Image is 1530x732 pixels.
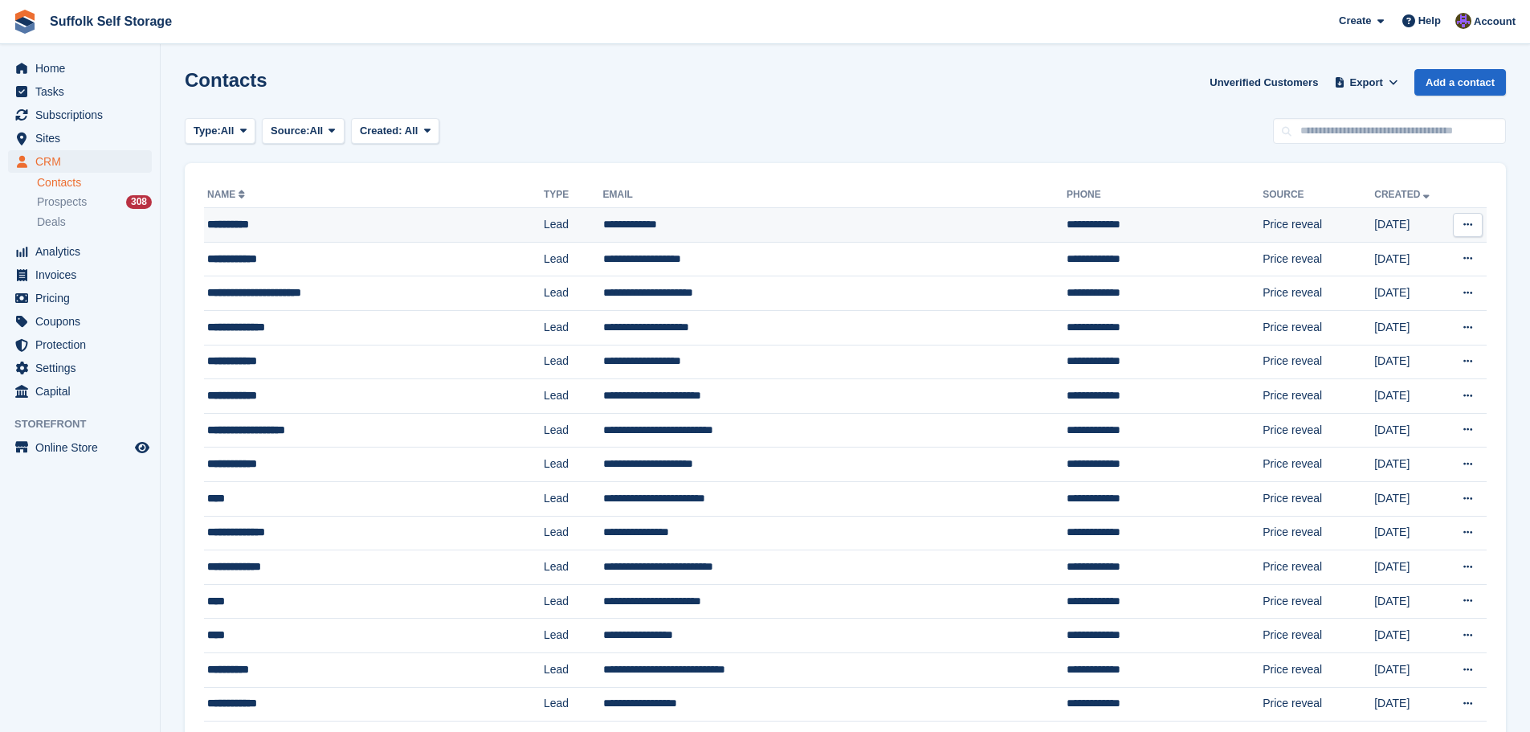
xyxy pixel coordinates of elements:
[351,118,439,145] button: Created: All
[1263,516,1374,550] td: Price reveal
[544,619,603,653] td: Lead
[1263,584,1374,619] td: Price reveal
[544,345,603,379] td: Lead
[1263,481,1374,516] td: Price reveal
[37,194,87,210] span: Prospects
[35,357,132,379] span: Settings
[1374,189,1433,200] a: Created
[1374,276,1446,311] td: [DATE]
[8,287,152,309] a: menu
[544,652,603,687] td: Lead
[1263,413,1374,448] td: Price reveal
[13,10,37,34] img: stora-icon-8386f47178a22dfd0bd8f6a31ec36ba5ce8667c1dd55bd0f319d3a0aa187defe.svg
[37,215,66,230] span: Deals
[221,123,235,139] span: All
[1374,242,1446,276] td: [DATE]
[1414,69,1506,96] a: Add a contact
[1263,652,1374,687] td: Price reveal
[544,208,603,243] td: Lead
[1263,379,1374,414] td: Price reveal
[544,516,603,550] td: Lead
[544,448,603,482] td: Lead
[8,333,152,356] a: menu
[1350,75,1383,91] span: Export
[1331,69,1401,96] button: Export
[35,436,132,459] span: Online Store
[1374,345,1446,379] td: [DATE]
[133,438,152,457] a: Preview store
[8,127,152,149] a: menu
[1263,448,1374,482] td: Price reveal
[35,127,132,149] span: Sites
[1067,182,1263,208] th: Phone
[544,242,603,276] td: Lead
[37,194,152,211] a: Prospects 308
[185,118,255,145] button: Type: All
[35,333,132,356] span: Protection
[14,416,160,432] span: Storefront
[1374,208,1446,243] td: [DATE]
[207,189,248,200] a: Name
[544,687,603,722] td: Lead
[35,264,132,286] span: Invoices
[8,80,152,103] a: menu
[1339,13,1371,29] span: Create
[8,436,152,459] a: menu
[35,240,132,263] span: Analytics
[544,413,603,448] td: Lead
[1263,242,1374,276] td: Price reveal
[1374,413,1446,448] td: [DATE]
[271,123,309,139] span: Source:
[35,287,132,309] span: Pricing
[1374,584,1446,619] td: [DATE]
[1374,310,1446,345] td: [DATE]
[8,150,152,173] a: menu
[35,104,132,126] span: Subscriptions
[37,214,152,231] a: Deals
[1374,550,1446,585] td: [DATE]
[1203,69,1324,96] a: Unverified Customers
[1263,276,1374,311] td: Price reveal
[544,550,603,585] td: Lead
[8,380,152,403] a: menu
[1374,448,1446,482] td: [DATE]
[1263,208,1374,243] td: Price reveal
[8,264,152,286] a: menu
[8,57,152,80] a: menu
[544,182,603,208] th: Type
[1374,379,1446,414] td: [DATE]
[544,379,603,414] td: Lead
[35,310,132,333] span: Coupons
[1263,310,1374,345] td: Price reveal
[185,69,267,91] h1: Contacts
[194,123,221,139] span: Type:
[1263,619,1374,653] td: Price reveal
[35,57,132,80] span: Home
[8,310,152,333] a: menu
[1374,619,1446,653] td: [DATE]
[310,123,324,139] span: All
[1263,182,1374,208] th: Source
[1474,14,1516,30] span: Account
[544,276,603,311] td: Lead
[1263,550,1374,585] td: Price reveal
[1374,516,1446,550] td: [DATE]
[544,584,603,619] td: Lead
[35,80,132,103] span: Tasks
[8,240,152,263] a: menu
[8,357,152,379] a: menu
[1374,481,1446,516] td: [DATE]
[544,481,603,516] td: Lead
[544,310,603,345] td: Lead
[1374,652,1446,687] td: [DATE]
[1263,687,1374,722] td: Price reveal
[1418,13,1441,29] span: Help
[43,8,178,35] a: Suffolk Self Storage
[1263,345,1374,379] td: Price reveal
[35,150,132,173] span: CRM
[360,125,402,137] span: Created:
[603,182,1067,208] th: Email
[1455,13,1471,29] img: Emma
[262,118,345,145] button: Source: All
[126,195,152,209] div: 308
